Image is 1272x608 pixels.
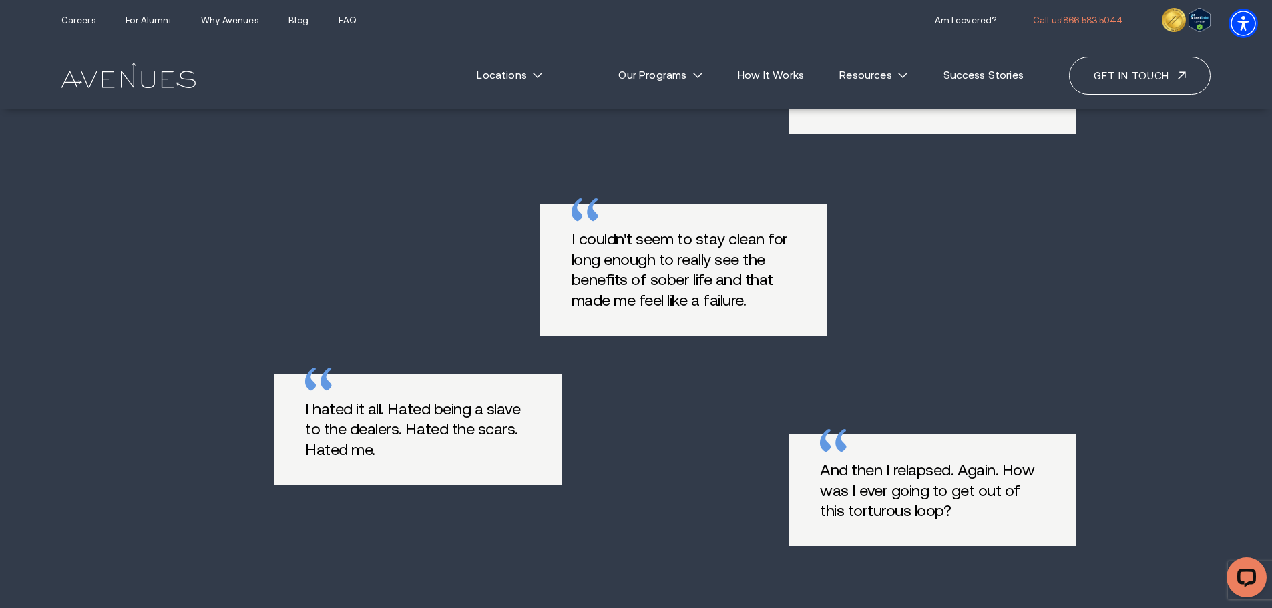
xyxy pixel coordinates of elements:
a: How It Works [724,61,818,90]
a: Success Stories [929,61,1037,90]
iframe: LiveChat chat widget [1216,552,1272,608]
p: I couldn't seem to stay clean for long enough to really see the benefits of sober life and that m... [572,229,796,310]
a: Resources [826,61,921,90]
img: Verify Approval for www.avenuesrecovery.com [1189,8,1211,32]
a: call 866.583.5044 [1033,15,1124,25]
a: Careers [61,15,95,25]
p: I hated it all. Hated being a slave to the dealers. Hated the scars. Hated me. [305,399,529,460]
a: Get in touch [1069,57,1211,95]
a: For Alumni [126,15,170,25]
a: FAQ [339,15,356,25]
p: And then I relapsed. Again. How was I ever going to get out of this torturous loop? [820,460,1044,521]
a: Blog [288,15,308,25]
div: Accessibility Menu [1229,9,1258,38]
span: 866.583.5044 [1063,15,1124,25]
a: Our Programs [605,61,716,90]
a: Am I covered? [935,15,997,25]
a: Locations [463,61,556,90]
a: Why Avenues [201,15,258,25]
img: clock [1162,8,1186,32]
a: Verify LegitScript Approval for www.avenuesrecovery.com [1189,12,1211,25]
